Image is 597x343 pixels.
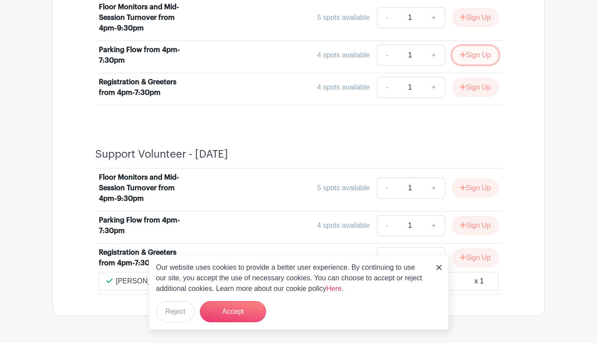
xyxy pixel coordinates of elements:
[99,77,188,98] div: Registration & Greeters from 4pm-7:30pm
[423,247,445,268] a: +
[95,148,228,161] h4: Support Volunteer - [DATE]
[452,249,499,267] button: Sign Up
[99,172,188,204] div: Floor Monitors and Mid-Session Turnover from 4pm-9:30pm
[200,301,266,322] button: Accept
[474,276,484,286] div: x 1
[317,12,370,23] div: 5 spots available
[317,82,370,93] div: 4 spots available
[156,301,195,322] button: Reject
[317,220,370,231] div: 4 spots available
[377,45,397,66] a: -
[317,183,370,193] div: 5 spots available
[423,177,445,199] a: +
[327,285,342,292] a: Here
[99,215,188,236] div: Parking Flow from 4pm-7:30pm
[423,7,445,28] a: +
[452,8,499,27] button: Sign Up
[99,247,188,268] div: Registration & Greeters from 4pm-7:30pm
[317,50,370,60] div: 4 spots available
[423,77,445,98] a: +
[377,7,397,28] a: -
[99,45,188,66] div: Parking Flow from 4pm-7:30pm
[452,78,499,97] button: Sign Up
[436,265,442,270] img: close_button-5f87c8562297e5c2d7936805f587ecaba9071eb48480494691a3f1689db116b3.svg
[317,253,370,263] div: 3 spots available
[156,262,427,294] p: Our website uses cookies to provide a better user experience. By continuing to use our site, you ...
[423,45,445,66] a: +
[116,276,174,286] p: [PERSON_NAME]
[99,2,188,34] div: Floor Monitors and Mid-Session Turnover from 4pm-9:30pm
[377,177,397,199] a: -
[377,215,397,236] a: -
[377,247,397,268] a: -
[377,77,397,98] a: -
[452,46,499,64] button: Sign Up
[452,216,499,235] button: Sign Up
[423,215,445,236] a: +
[452,179,499,197] button: Sign Up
